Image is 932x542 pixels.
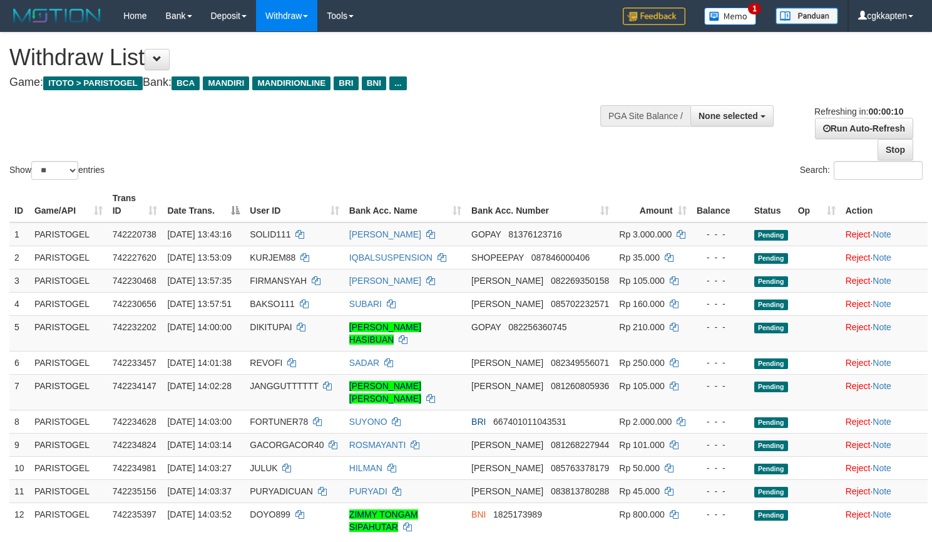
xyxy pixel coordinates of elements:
[167,463,231,473] span: [DATE] 14:03:27
[846,381,871,391] a: Reject
[754,440,788,451] span: Pending
[841,479,928,503] td: ·
[873,322,891,332] a: Note
[619,358,664,368] span: Rp 250.000
[29,374,108,410] td: PARISTOGEL
[466,187,614,222] th: Bank Acc. Number: activate to sort column ascending
[167,381,231,391] span: [DATE] 14:02:28
[250,358,282,368] span: REVOFI
[349,276,421,286] a: [PERSON_NAME]
[551,276,609,286] span: Copy 082269350158 to clipboard
[113,486,156,496] span: 742235156
[846,276,871,286] a: Reject
[754,230,788,241] span: Pending
[349,509,418,532] a: ZIMMY TONGAM SIPAHUTAR
[551,299,609,309] span: Copy 085702232571 to clipboard
[29,292,108,315] td: PARISTOGEL
[776,8,838,24] img: panduan.png
[9,6,105,25] img: MOTION_logo.png
[29,315,108,351] td: PARISTOGEL
[873,358,891,368] a: Note
[551,463,609,473] span: Copy 085763378179 to clipboard
[841,246,928,269] td: ·
[508,229,562,239] span: Copy 81376123716 to clipboard
[471,417,486,427] span: BRI
[9,269,29,292] td: 3
[167,229,231,239] span: [DATE] 13:43:16
[245,187,344,222] th: User ID: activate to sort column ascending
[697,251,744,264] div: - - -
[692,187,749,222] th: Balance
[841,351,928,374] td: ·
[749,187,793,222] th: Status
[471,276,543,286] span: [PERSON_NAME]
[754,417,788,428] span: Pending
[9,374,29,410] td: 7
[349,229,421,239] a: [PERSON_NAME]
[754,358,788,369] span: Pending
[471,229,501,239] span: GOPAY
[748,3,761,14] span: 1
[113,358,156,368] span: 742233457
[167,358,231,368] span: [DATE] 14:01:38
[868,107,903,117] strong: 00:00:10
[113,276,156,286] span: 742230468
[841,503,928,538] td: ·
[334,76,358,90] span: BRI
[250,381,318,391] span: JANGGUTTTTTT
[113,440,156,450] span: 742234824
[846,463,871,473] a: Reject
[349,358,379,368] a: SADAR
[349,486,387,496] a: PURYADI
[619,229,672,239] span: Rp 3.000.000
[754,276,788,287] span: Pending
[471,440,543,450] span: [PERSON_NAME]
[846,440,871,450] a: Reject
[846,509,871,519] a: Reject
[551,440,609,450] span: Copy 081268227944 to clipboard
[623,8,685,25] img: Feedback.jpg
[349,299,382,309] a: SUBARI
[29,351,108,374] td: PARISTOGEL
[619,299,664,309] span: Rp 160.000
[9,76,609,89] h4: Game: Bank:
[793,187,841,222] th: Op: activate to sort column ascending
[9,456,29,479] td: 10
[31,161,78,180] select: Showentries
[814,107,903,117] span: Refreshing in:
[531,253,590,263] span: Copy 087846000406 to clipboard
[471,358,543,368] span: [PERSON_NAME]
[113,509,156,519] span: 742235397
[619,253,660,263] span: Rp 35.000
[162,187,245,222] th: Date Trans.: activate to sort column descending
[344,187,466,222] th: Bank Acc. Name: activate to sort column ascending
[873,509,891,519] a: Note
[493,417,566,427] span: Copy 667401011043531 to clipboard
[250,486,313,496] span: PURYADICUAN
[619,509,664,519] span: Rp 800.000
[873,253,891,263] a: Note
[9,410,29,433] td: 8
[873,229,891,239] a: Note
[697,439,744,451] div: - - -
[697,415,744,428] div: - - -
[389,76,406,90] span: ...
[349,253,433,263] a: IQBALSUSPENSION
[113,381,156,391] span: 742234147
[9,222,29,246] td: 1
[113,417,156,427] span: 742234628
[113,322,156,332] span: 742232202
[841,292,928,315] td: ·
[250,276,307,286] span: FIRMANSYAH
[29,187,108,222] th: Game/API: activate to sort column ascending
[846,417,871,427] a: Reject
[697,462,744,474] div: - - -
[754,323,788,333] span: Pending
[846,299,871,309] a: Reject
[9,45,609,70] h1: Withdraw List
[167,486,231,496] span: [DATE] 14:03:37
[471,299,543,309] span: [PERSON_NAME]
[250,229,290,239] span: SOLID111
[250,417,308,427] span: FORTUNER78
[873,299,891,309] a: Note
